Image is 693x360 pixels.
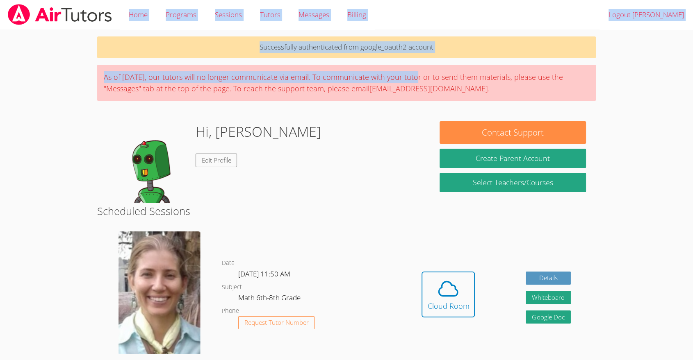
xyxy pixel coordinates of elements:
a: Google Doc [526,310,571,324]
img: default.png [107,121,189,203]
p: Successfully authenticated from google_oauth2 account [97,36,596,58]
dt: Date [222,258,235,268]
a: Edit Profile [196,154,237,167]
a: Details [526,272,571,285]
div: Cloud Room [427,300,469,312]
dd: Math 6th-8th Grade [238,292,302,306]
span: Request Tutor Number [244,319,309,326]
img: Screenshot%202024-09-06%20202226%20-%20Cropped.png [119,231,201,354]
img: airtutors_banner-c4298cdbf04f3fff15de1276eac7730deb9818008684d7c2e4769d2f7ddbe033.png [7,4,113,25]
span: Messages [299,10,329,19]
button: Request Tutor Number [238,316,315,330]
div: As of [DATE], our tutors will no longer communicate via email. To communicate with your tutor or ... [97,65,596,101]
h2: Scheduled Sessions [97,203,596,219]
button: Cloud Room [422,272,475,317]
button: Contact Support [440,121,586,144]
button: Whiteboard [526,291,571,304]
a: Select Teachers/Courses [440,173,586,192]
dt: Subject [222,282,242,292]
button: Create Parent Account [440,149,586,168]
dt: Phone [222,306,239,316]
span: [DATE] 11:50 AM [238,269,290,278]
h1: Hi, [PERSON_NAME] [196,121,321,142]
